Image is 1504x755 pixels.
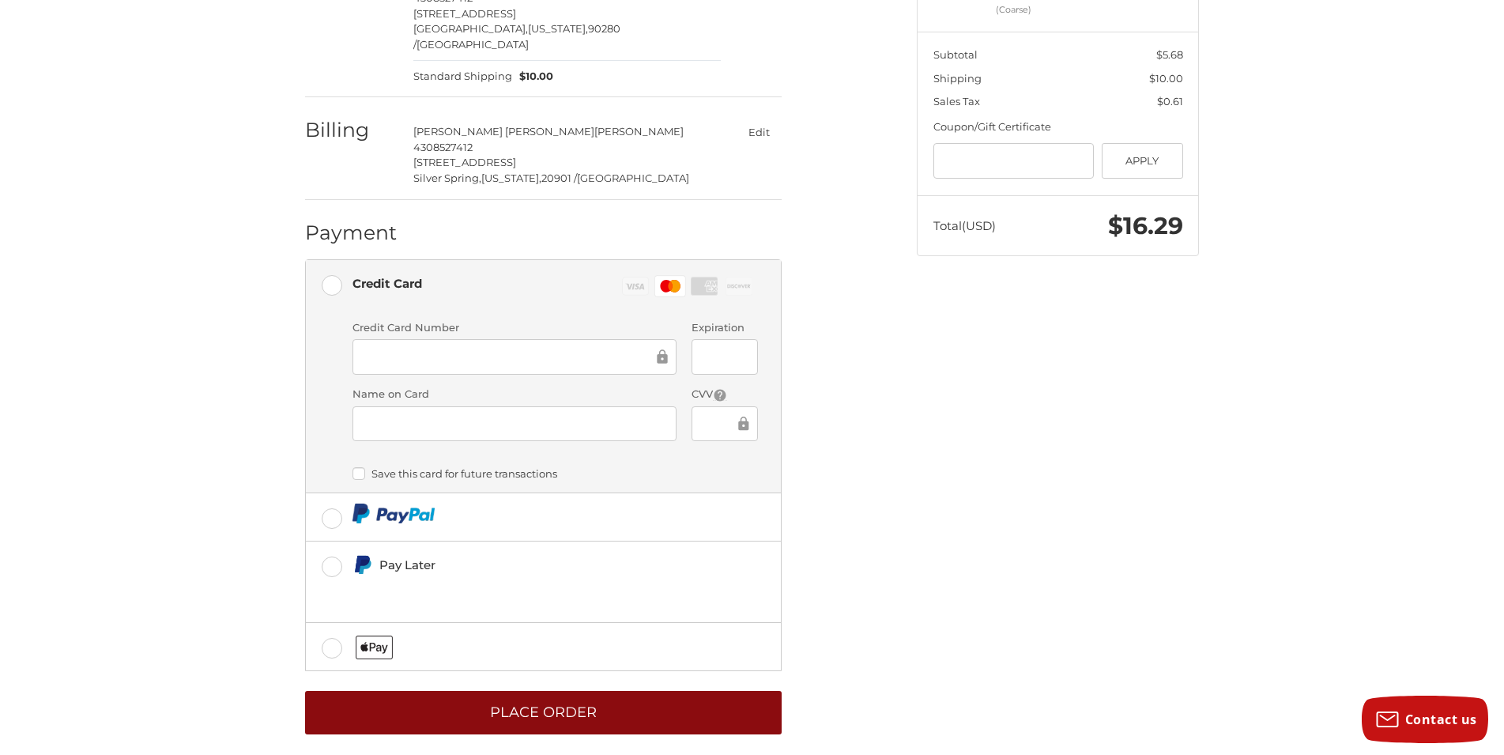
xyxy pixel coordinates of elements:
[703,348,746,366] iframe: Secure Credit Card Frame - Expiration Date
[352,320,677,336] label: Credit Card Number
[305,691,782,734] button: Place Order
[352,504,435,523] img: PayPal icon
[1405,711,1477,728] span: Contact us
[1362,696,1488,743] button: Contact us
[352,270,422,296] div: Credit Card
[413,125,594,138] span: [PERSON_NAME] [PERSON_NAME]
[933,95,980,108] span: Sales Tax
[1156,48,1183,61] span: $5.68
[352,467,758,480] label: Save this card for future transactions
[413,22,528,35] span: [GEOGRAPHIC_DATA],
[692,320,757,336] label: Expiration
[594,125,684,138] span: [PERSON_NAME]
[379,552,673,578] div: Pay Later
[413,141,473,153] span: 4308527412
[1149,72,1183,85] span: $10.00
[933,48,978,61] span: Subtotal
[352,387,677,402] label: Name on Card
[933,143,1095,179] input: Gift Certificate or Coupon Code
[1157,95,1183,108] span: $0.61
[356,636,393,659] img: Applepay icon
[692,387,757,402] label: CVV
[512,69,554,85] span: $10.00
[481,172,541,184] span: [US_STATE],
[364,414,665,432] iframe: Secure Credit Card Frame - Cardholder Name
[413,7,516,20] span: [STREET_ADDRESS]
[1102,143,1183,179] button: Apply
[736,120,782,143] button: Edit
[933,72,982,85] span: Shipping
[413,22,620,51] span: 90280 /
[577,172,689,184] span: [GEOGRAPHIC_DATA]
[305,221,398,245] h2: Payment
[413,172,481,184] span: Silver Spring,
[703,414,734,432] iframe: Secure Credit Card Frame - CVV
[541,172,577,184] span: 20901 /
[413,156,516,168] span: [STREET_ADDRESS]
[417,38,529,51] span: [GEOGRAPHIC_DATA]
[352,555,372,575] img: Pay Later icon
[413,69,512,85] span: Standard Shipping
[933,218,996,233] span: Total (USD)
[305,118,398,142] h2: Billing
[364,348,654,366] iframe: Secure Credit Card Frame - Credit Card Number
[528,22,588,35] span: [US_STATE],
[1108,211,1183,240] span: $16.29
[933,119,1183,135] div: Coupon/Gift Certificate
[352,578,673,603] iframe: PayPal Message 1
